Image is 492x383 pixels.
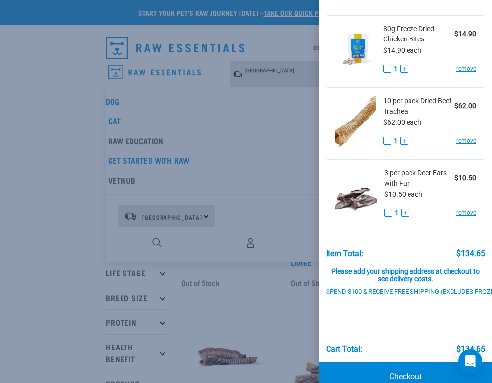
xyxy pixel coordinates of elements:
[384,168,454,189] span: 3 per pack Deer Ears with Fur
[400,65,408,73] button: +
[454,102,476,110] strong: $62.00
[401,209,409,217] button: +
[456,208,476,217] a: remove
[383,46,421,54] span: $14.90 each
[394,64,398,74] span: 1
[454,174,476,182] strong: $10.50
[326,258,486,284] div: Please add your shipping address at checkout to see delivery costs.
[383,65,391,73] button: -
[383,24,454,44] span: 80g Freeze Dried Chicken Bites
[326,249,363,258] div: Item Total:
[326,345,362,354] div: Cart total:
[384,209,392,217] button: -
[395,208,399,218] span: 1
[335,24,376,75] img: Freeze Dried Chicken Bites
[454,30,476,38] strong: $14.90
[456,64,476,73] a: remove
[383,96,454,116] span: 10 per pack Dried Beef Trachea
[384,191,422,198] span: $10.50 each
[456,136,476,145] a: remove
[383,137,391,145] button: -
[335,168,377,219] img: Deer Ears with Fur
[383,118,421,126] span: $62.00 each
[458,349,482,373] div: Open Intercom Messenger
[400,137,408,145] button: +
[456,249,485,258] div: $134.65
[456,345,485,354] div: $134.65
[335,96,376,147] img: Dried Beef Trachea
[394,136,398,146] span: 1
